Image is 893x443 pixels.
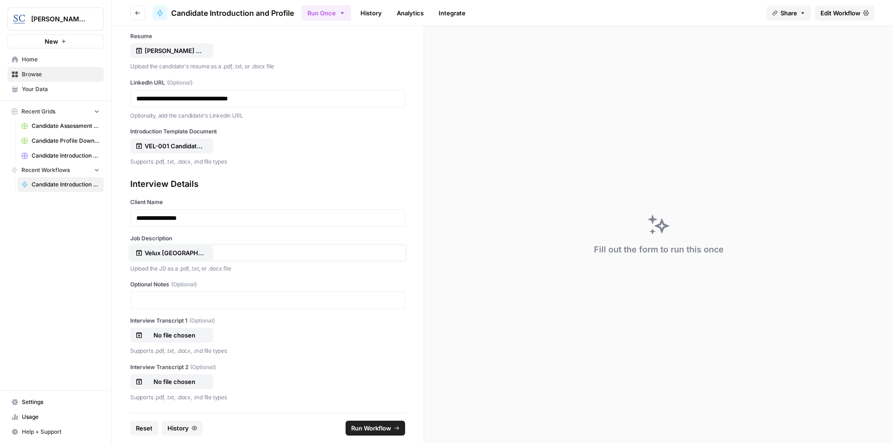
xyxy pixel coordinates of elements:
a: Browse [7,67,104,82]
a: Candidate Profile Download Sheet [17,133,104,148]
a: Edit Workflow [815,6,874,20]
p: Upload the candidate's resume as a .pdf, .txt, or .docx file [130,62,405,71]
span: Candidate Introduction and Profile [171,7,294,19]
a: Settings [7,395,104,410]
button: Run Workflow [346,421,405,436]
button: New [7,34,104,48]
label: LinkedIn URL [130,79,405,87]
span: Candidate Profile Download Sheet [32,137,100,145]
a: Candidate Introduction Download Sheet [17,148,104,163]
p: Supports .pdf, .txt, .docx, .md file types [130,346,405,356]
label: Resume [130,32,405,40]
button: Run Once [301,5,351,21]
div: Interview Details [130,178,405,191]
span: Share [780,8,797,18]
div: Fill out the form to run this once [594,243,724,256]
span: Reset [136,423,153,433]
span: (Optional) [171,280,197,289]
button: Velux [GEOGRAPHIC_DATA] Director of Product Development Recruitment Profile.pdf [130,245,213,260]
label: Interview Transcript 1 [130,317,405,325]
span: Run Workflow [351,423,391,433]
button: Share [766,6,811,20]
button: Help + Support [7,424,104,439]
p: Optionally, add the candidate's Linkedin URL [130,111,405,120]
img: Stanton Chase Nashville Logo [11,11,27,27]
button: Workspace: Stanton Chase Nashville [7,7,104,31]
label: Interview Transcript 2 [130,363,405,371]
span: Recent Workflows [21,166,70,174]
p: Supports .pdf, .txt, .docx, .md file types [130,157,405,166]
span: (Optional) [190,363,216,371]
p: VEL-001 Candidate Introduction Template.docx [145,141,204,151]
span: Help + Support [22,428,100,436]
span: History [167,423,189,433]
span: New [45,37,58,46]
a: Candidate Assessment Download Sheet [17,119,104,133]
span: [PERSON_NAME] [GEOGRAPHIC_DATA] [31,14,87,24]
a: Your Data [7,82,104,97]
button: [PERSON_NAME] Resume.pdf [130,43,213,58]
a: Candidate Introduction and Profile [153,6,294,20]
span: (Optional) [167,79,193,87]
p: Supports .pdf, .txt, .docx, .md file types [130,393,405,402]
a: Usage [7,410,104,424]
p: Velux [GEOGRAPHIC_DATA] Director of Product Development Recruitment Profile.pdf [145,248,204,258]
a: History [355,6,387,20]
a: Home [7,52,104,67]
span: Usage [22,413,100,421]
button: No file chosen [130,328,213,343]
span: Recent Grids [21,107,55,116]
span: Candidate Introduction Download Sheet [32,152,100,160]
label: Introduction Template Document [130,127,405,136]
p: No file chosen [145,331,204,340]
label: Optional Notes [130,280,405,289]
span: Candidate Introduction and Profile [32,180,100,189]
a: Candidate Introduction and Profile [17,177,104,192]
button: Recent Workflows [7,163,104,177]
p: Upload the JD as a .pdf, .txt, or .docx file [130,264,405,273]
button: VEL-001 Candidate Introduction Template.docx [130,139,213,153]
a: Analytics [391,6,429,20]
button: History [162,421,203,436]
a: Integrate [433,6,471,20]
span: Your Data [22,85,100,93]
p: No file chosen [145,377,204,386]
button: No file chosen [130,374,213,389]
p: [PERSON_NAME] Resume.pdf [145,46,204,55]
span: Candidate Assessment Download Sheet [32,122,100,130]
label: Client Name [130,198,405,206]
button: Recent Grids [7,105,104,119]
button: Reset [130,421,158,436]
span: Browse [22,70,100,79]
label: Job Description [130,234,405,243]
span: Home [22,55,100,64]
span: (Optional) [189,317,215,325]
span: Settings [22,398,100,406]
span: Edit Workflow [820,8,860,18]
